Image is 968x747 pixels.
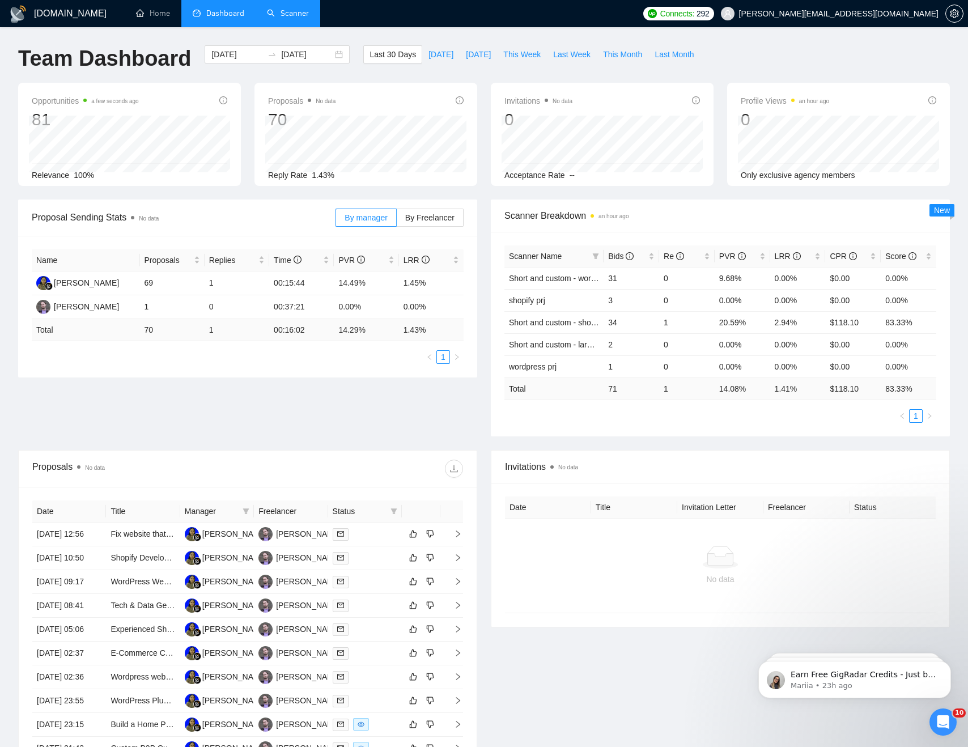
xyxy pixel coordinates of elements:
[799,98,829,104] time: an hour ago
[406,575,420,588] button: like
[406,670,420,684] button: like
[206,9,244,18] span: Dashboard
[426,601,434,610] span: dislike
[715,355,770,377] td: 0.00%
[423,575,437,588] button: dislike
[193,700,201,708] img: gigradar-bm.png
[185,551,199,565] img: AA
[269,271,334,295] td: 00:15:44
[281,48,333,61] input: End date
[276,718,341,731] div: [PERSON_NAME]
[598,213,629,219] time: an hour ago
[929,708,957,736] iframe: Intercom live chat
[603,48,642,61] span: This Month
[770,311,826,333] td: 2.94%
[426,625,434,634] span: dislike
[111,696,339,705] a: WordPress Plugin Updates & Site Validation on Flywheel Hosting
[881,355,936,377] td: 0.00%
[145,254,192,266] span: Proposals
[337,650,344,656] span: mail
[456,96,464,104] span: info-circle
[409,720,417,729] span: like
[36,276,50,290] img: AA
[111,577,214,586] a: WordPress Website Changes
[409,577,417,586] span: like
[32,319,140,341] td: Total
[509,252,562,261] span: Scanner Name
[423,622,437,636] button: dislike
[269,295,334,319] td: 00:37:21
[185,672,268,681] a: AA[PERSON_NAME]
[426,354,433,360] span: left
[849,252,857,260] span: info-circle
[885,252,916,261] span: Score
[946,9,963,18] span: setting
[274,256,301,265] span: Time
[648,45,700,63] button: Last Month
[258,695,341,704] a: AS[PERSON_NAME]
[276,575,341,588] div: [PERSON_NAME]
[738,252,746,260] span: info-circle
[276,670,341,683] div: [PERSON_NAME]
[715,377,770,400] td: 14.08 %
[505,460,936,474] span: Invitations
[399,319,464,341] td: 1.43 %
[18,45,191,72] h1: Team Dashboard
[590,248,601,265] span: filter
[450,350,464,364] button: right
[409,648,417,657] span: like
[509,340,613,349] a: Short and custom - laravel prj
[715,289,770,311] td: 0.00%
[926,413,933,419] span: right
[193,724,201,732] img: gigradar-bm.png
[553,98,572,104] span: No data
[202,623,268,635] div: [PERSON_NAME]
[825,289,881,311] td: $0.00
[648,9,657,18] img: upwork-logo.png
[258,551,273,565] img: AS
[608,252,634,261] span: Bids
[258,624,341,633] a: AS[PERSON_NAME]
[659,333,715,355] td: 0
[655,48,694,61] span: Last Month
[741,109,829,130] div: 0
[140,319,205,341] td: 70
[934,206,950,215] span: New
[659,267,715,289] td: 0
[202,551,268,564] div: [PERSON_NAME]
[185,527,199,541] img: AA
[334,271,398,295] td: 14.49%
[404,256,430,265] span: LRR
[953,708,966,718] span: 10
[426,672,434,681] span: dislike
[185,575,199,589] img: AA
[715,333,770,355] td: 0.00%
[423,551,437,565] button: dislike
[193,557,201,565] img: gigradar-bm.png
[268,171,307,180] span: Reply Rate
[276,528,341,540] div: [PERSON_NAME]
[724,10,732,18] span: user
[32,249,140,271] th: Name
[450,350,464,364] li: Next Page
[185,648,268,657] a: AA[PERSON_NAME]
[205,271,269,295] td: 1
[503,48,541,61] span: This Week
[258,670,273,684] img: AS
[32,460,248,478] div: Proposals
[136,9,170,18] a: homeHome
[54,300,119,313] div: [PERSON_NAME]
[139,215,159,222] span: No data
[825,377,881,400] td: $ 118.10
[423,694,437,707] button: dislike
[185,622,199,636] img: AA
[881,267,936,289] td: 0.00%
[185,646,199,660] img: AA
[357,256,365,264] span: info-circle
[409,672,417,681] span: like
[32,171,69,180] span: Relevance
[185,695,268,704] a: AA[PERSON_NAME]
[399,295,464,319] td: 0.00%
[337,697,344,704] span: mail
[497,45,547,63] button: This Week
